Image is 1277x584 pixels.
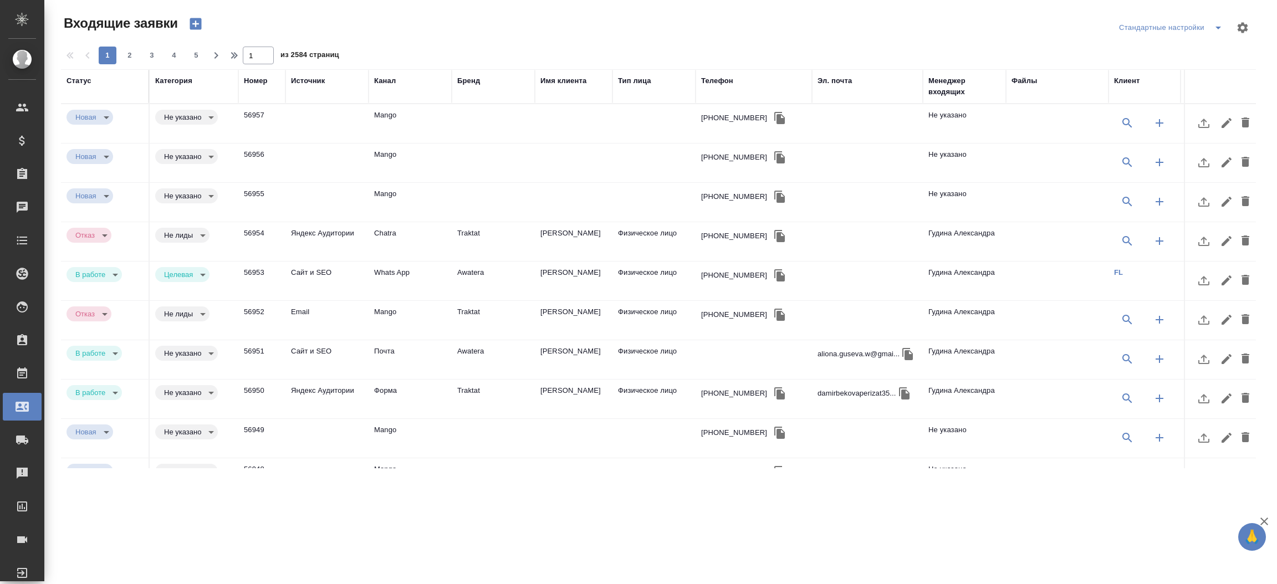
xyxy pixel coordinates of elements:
button: 5 [187,47,205,64]
button: Скопировать [772,149,788,166]
td: Не указано [923,144,1006,182]
td: [PERSON_NAME] [535,222,612,261]
div: Новая [67,306,111,321]
div: [PHONE_NUMBER] [701,112,767,124]
td: Почта [369,340,452,379]
button: Скопировать [772,424,788,441]
button: Создать клиента [1146,110,1173,136]
td: Физическое лицо [612,262,696,300]
div: Категория [155,75,192,86]
button: Удалить [1236,346,1255,372]
td: [PERSON_NAME] [535,301,612,340]
button: Не указано [161,152,205,161]
div: Это спам, фрилансеры, текущие клиенты и т.д. [155,228,233,243]
div: Источник [291,75,325,86]
div: Статус [67,75,91,86]
button: Скопировать [772,110,788,126]
td: Mango [369,144,452,182]
button: Загрузить файл [1191,346,1217,372]
button: Не указано [161,427,205,437]
button: Загрузить файл [1191,424,1217,451]
button: Загрузить файл [1191,385,1217,412]
td: Не указано [923,183,1006,222]
button: Новая [72,427,100,437]
button: Загрузить файл [1191,464,1217,490]
button: Выбрать клиента [1114,110,1141,136]
button: Редактировать [1217,267,1236,294]
button: Удалить [1236,424,1255,451]
div: Новая [155,464,218,479]
button: Выбрать клиента [1114,149,1141,176]
button: Удалить [1236,110,1255,136]
div: Файлы [1012,75,1037,86]
td: 56951 [238,340,285,379]
span: 🙏 [1243,525,1261,549]
button: Создать клиента [1146,149,1173,176]
button: Загрузить файл [1191,110,1217,136]
button: Скопировать [772,188,788,205]
button: 2 [121,47,139,64]
button: 🙏 [1238,523,1266,551]
td: Email [285,301,369,340]
td: Гудина Александра [923,222,1006,261]
div: [PHONE_NUMBER] [701,191,767,202]
td: [PERSON_NAME] [535,340,612,379]
div: Имя клиента [540,75,586,86]
div: Канал [374,75,396,86]
td: Гудина Александра [923,380,1006,418]
div: Новая [67,464,113,479]
div: split button [1116,19,1229,37]
span: 3 [143,50,161,61]
td: Гудина Александра [923,301,1006,340]
td: Chatra [369,222,452,261]
button: Создать [182,14,209,33]
td: Гудина Александра [923,340,1006,379]
button: Загрузить файл [1191,306,1217,333]
button: Не указано [161,388,205,397]
button: Создать клиента [1146,346,1173,372]
button: Удалить [1236,385,1255,412]
button: 4 [165,47,183,64]
button: Редактировать [1217,306,1236,333]
button: Создать клиента [1146,464,1173,490]
button: Удалить [1236,306,1255,333]
button: Загрузить файл [1191,228,1217,254]
td: Физическое лицо [612,222,696,261]
td: Mango [369,458,452,497]
button: Не указано [161,112,205,122]
td: Не указано [923,104,1006,143]
td: Форма [369,380,452,418]
button: Удалить [1236,149,1255,176]
button: Скопировать [772,385,788,402]
button: Выбрать клиента [1114,228,1141,254]
td: 56957 [238,104,285,143]
button: Не лиды [161,309,196,319]
button: 3 [143,47,161,64]
td: Mango [369,301,452,340]
td: Traktat [452,380,535,418]
span: 2 [121,50,139,61]
td: [PERSON_NAME] [535,380,612,418]
button: Редактировать [1217,346,1236,372]
button: Редактировать [1217,228,1236,254]
button: Не лиды [161,230,196,240]
div: [PHONE_NUMBER] [701,152,767,163]
button: Выбрать клиента [1114,385,1141,412]
button: Редактировать [1217,149,1236,176]
div: [PHONE_NUMBER] [701,230,767,242]
div: Клиент [1114,75,1140,86]
button: Скопировать [772,464,788,480]
div: [PHONE_NUMBER] [701,388,767,399]
div: Новая [67,110,113,125]
button: Редактировать [1217,464,1236,490]
button: Новая [72,467,100,476]
td: Сайт и SEO [285,340,369,379]
button: Скопировать [900,346,916,362]
td: Гудина Александра [923,262,1006,300]
div: Новая [155,267,210,282]
div: Новая [155,149,218,164]
button: Выбрать клиента [1114,424,1141,451]
button: Загрузить файл [1191,149,1217,176]
button: Скопировать [772,306,788,323]
button: Отказ [72,309,98,319]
